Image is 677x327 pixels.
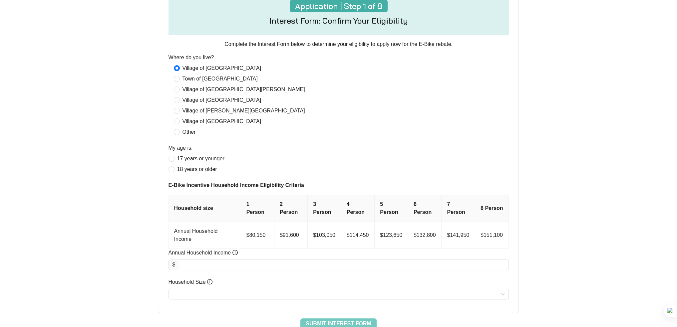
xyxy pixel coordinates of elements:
th: 6 Person [408,195,442,222]
span: Household Size [169,278,213,286]
span: info-circle [207,279,212,284]
th: 3 Person [308,195,341,222]
span: info-circle [232,250,238,255]
th: 8 Person [475,195,509,222]
span: Other [180,128,198,136]
th: 7 Person [442,195,475,222]
h4: Interest Form: Confirm Your Eligibility [269,16,408,26]
th: 1 Person [241,195,274,222]
span: Village of [GEOGRAPHIC_DATA] [180,64,264,72]
label: Where do you live? [169,54,214,62]
span: Town of [GEOGRAPHIC_DATA] [180,75,260,83]
span: E-Bike Incentive Household Income Eligibility Criteria [169,181,509,189]
td: $91,600 [274,222,308,249]
th: Household size [169,195,241,222]
td: $114,450 [341,222,375,249]
td: Annual Household Income [169,222,241,249]
span: Annual Household Income [169,249,238,257]
td: $141,950 [442,222,475,249]
span: Village of [PERSON_NAME][GEOGRAPHIC_DATA] [180,107,308,115]
th: 2 Person [274,195,308,222]
td: $123,650 [375,222,408,249]
td: $103,050 [308,222,341,249]
td: $151,100 [475,222,509,249]
th: 4 Person [341,195,375,222]
td: $80,150 [241,222,274,249]
th: 5 Person [375,195,408,222]
td: $132,800 [408,222,442,249]
span: Village of [GEOGRAPHIC_DATA] [180,117,264,125]
span: Village of [GEOGRAPHIC_DATA] [180,96,264,104]
div: $ [169,259,179,270]
label: My age is: [169,144,193,152]
p: Complete the Interest Form below to determine your eligibility to apply now for the E-Bike rebate. [169,40,509,48]
span: 17 years or younger [174,155,227,163]
span: Village of [GEOGRAPHIC_DATA][PERSON_NAME] [180,85,308,93]
span: 18 years or older [174,165,220,173]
